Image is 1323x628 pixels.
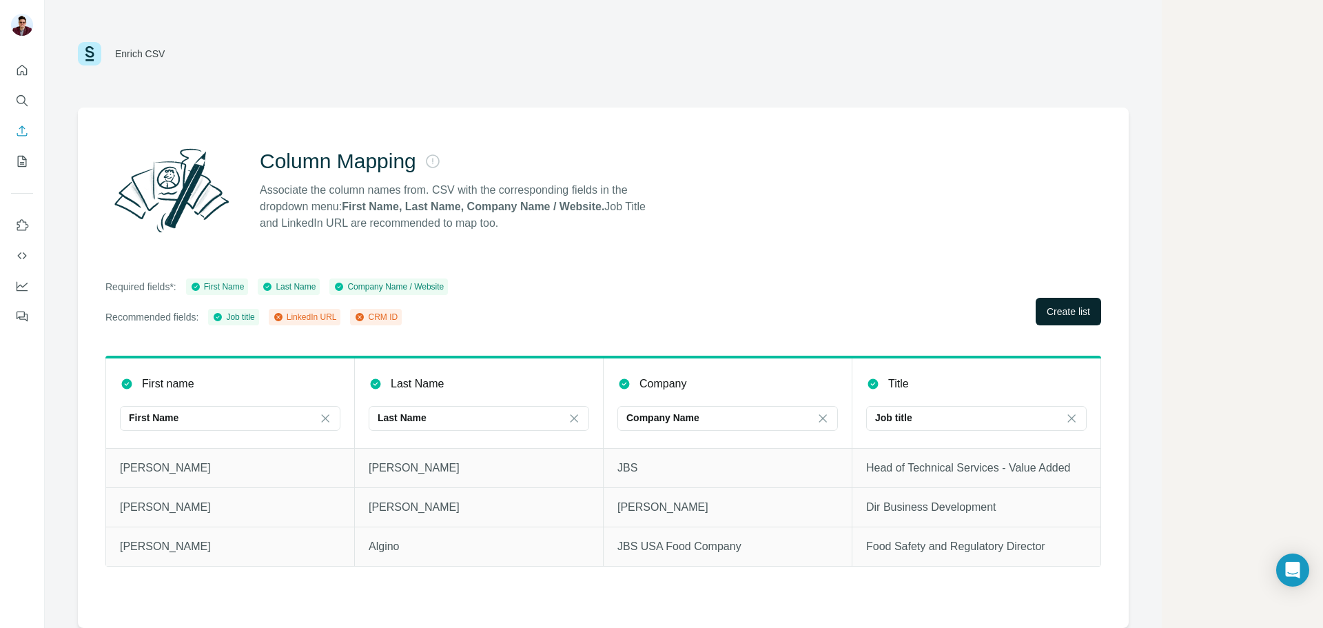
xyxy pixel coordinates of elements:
p: Associate the column names from. CSV with the corresponding fields in the dropdown menu: Job Titl... [260,182,658,232]
p: First name [142,376,194,392]
p: Company Name [626,411,699,425]
p: Job title [875,411,912,425]
button: Enrich CSV [11,119,33,143]
button: Search [11,88,33,113]
button: Use Surfe on LinkedIn [11,213,33,238]
p: [PERSON_NAME] [369,460,589,476]
p: [PERSON_NAME] [369,499,589,516]
p: Dir Business Development [866,499,1087,516]
button: Create list [1036,298,1101,325]
p: Last Name [378,411,427,425]
p: Last Name [391,376,444,392]
p: Title [888,376,909,392]
button: Quick start [11,58,33,83]
p: Food Safety and Regulatory Director [866,538,1087,555]
div: Last Name [262,281,316,293]
div: LinkedIn URL [273,311,337,323]
button: My lists [11,149,33,174]
p: Algino [369,538,589,555]
h2: Column Mapping [260,149,416,174]
p: Required fields*: [105,280,176,294]
p: Head of Technical Services - Value Added [866,460,1087,476]
p: Recommended fields: [105,310,198,324]
p: Company [639,376,686,392]
div: Company Name / Website [334,281,444,293]
div: CRM ID [354,311,398,323]
p: JBS [617,460,838,476]
p: First Name [129,411,178,425]
div: Job title [212,311,254,323]
strong: First Name, Last Name, Company Name / Website. [342,201,604,212]
img: Avatar [11,14,33,36]
p: [PERSON_NAME] [120,499,340,516]
button: Feedback [11,304,33,329]
button: Use Surfe API [11,243,33,268]
span: Create list [1047,305,1090,318]
p: [PERSON_NAME] [120,538,340,555]
div: First Name [190,281,245,293]
p: JBS USA Food Company [617,538,838,555]
div: Open Intercom Messenger [1276,554,1309,587]
p: [PERSON_NAME] [617,499,838,516]
img: Surfe Logo [78,42,101,65]
div: Enrich CSV [115,47,165,61]
p: [PERSON_NAME] [120,460,340,476]
button: Dashboard [11,274,33,298]
img: Surfe Illustration - Column Mapping [105,141,238,240]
